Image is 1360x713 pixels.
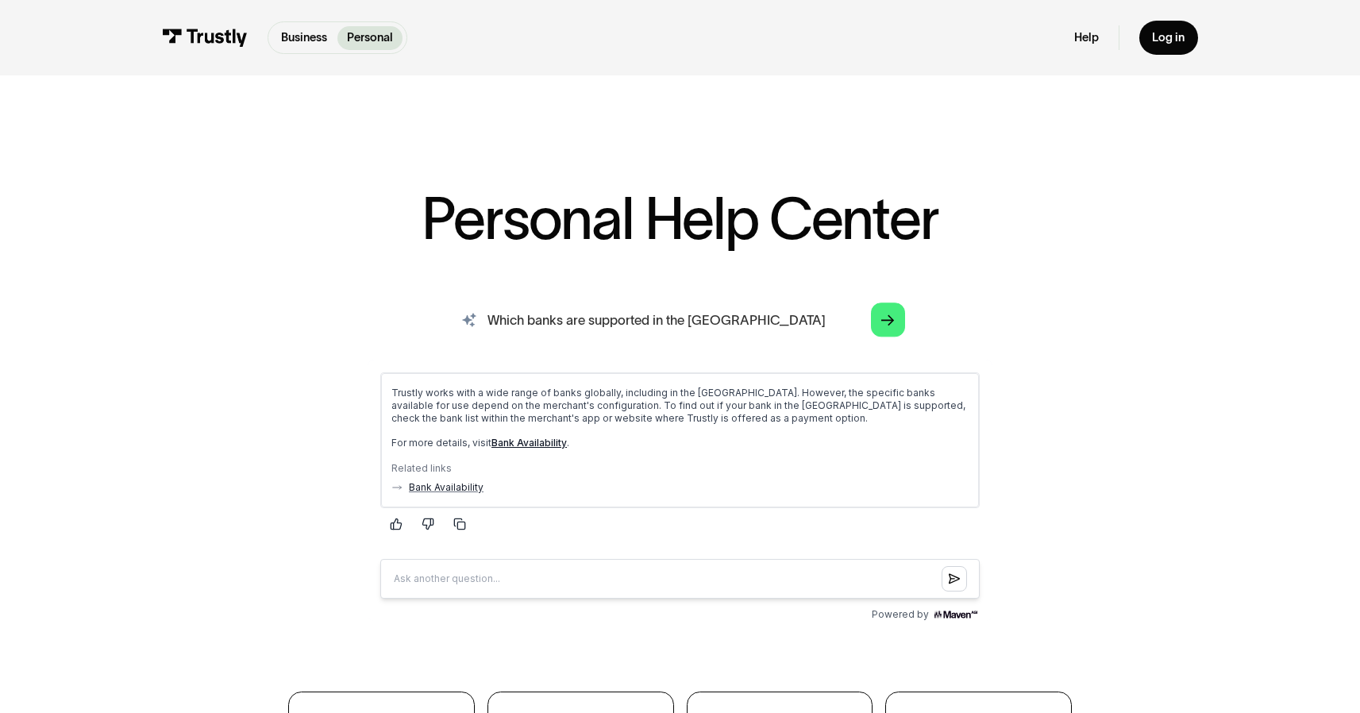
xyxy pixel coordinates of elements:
p: Business [281,29,327,47]
div: Log in [1152,30,1185,45]
a: Log in [1139,21,1198,56]
a: Help [1074,30,1099,45]
a: Bank Availability [124,77,199,89]
h1: Personal Help Center [422,190,938,247]
form: Search [441,294,919,346]
button: Submit question [574,206,599,232]
p: For more details, visit . [24,77,601,90]
img: Trustly Logo [162,29,248,47]
p: Trustly works with a wide range of banks globally, including in the [GEOGRAPHIC_DATA]. However, t... [24,27,601,65]
a: Bank Availability [41,121,116,134]
img: Maven AGI Logo [564,249,612,261]
a: Business [272,26,337,50]
div: Related links [24,102,601,115]
a: Personal [337,26,403,50]
p: Personal [347,29,393,47]
input: Question box [13,199,612,239]
input: search [441,294,919,346]
span: Powered by [504,249,561,261]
